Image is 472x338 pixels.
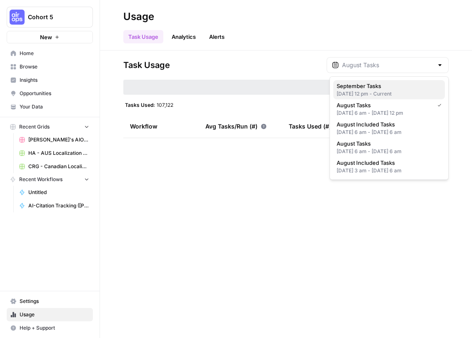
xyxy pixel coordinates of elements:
span: [PERSON_NAME]'s AIO optimized Link to Text Fragment Grid [28,136,89,144]
input: August Tasks [342,61,433,69]
div: Usage [123,10,154,23]
button: New [7,31,93,43]
span: Untitled [28,189,89,196]
span: Task Usage [123,59,170,71]
span: HA - AUS Localization & Quality Check [28,149,89,157]
div: [DATE] 3 am - [DATE] 6 am [337,167,442,174]
span: Insights [20,76,89,84]
div: [DATE] 6 am - [DATE] 6 am [337,129,442,136]
span: 107,122 [157,101,173,108]
button: Recent Workflows [7,173,93,186]
span: August Tasks [337,101,431,109]
a: Browse [7,60,93,73]
span: August Included Tasks [337,159,438,167]
span: Your Data [20,103,89,111]
a: Analytics [167,30,201,43]
div: Workflow [130,115,192,138]
span: Home [20,50,89,57]
a: Untitled [15,186,93,199]
div: Avg Tasks/Run (#) [205,115,267,138]
span: Recent Workflows [19,176,62,183]
a: AI-Citation Tracking ([PERSON_NAME]) [15,199,93,212]
a: Alerts [204,30,230,43]
span: August Included Tasks [337,120,438,129]
span: Cohort 5 [28,13,78,21]
span: Settings [20,298,89,305]
span: Opportunities [20,90,89,97]
button: Recent Grids [7,121,93,133]
span: Usage [20,311,89,318]
a: Task Usage [123,30,163,43]
span: Help + Support [20,324,89,332]
div: [DATE] 6 am - [DATE] 12 pm [337,109,442,117]
button: Help + Support [7,321,93,335]
span: AI-Citation Tracking ([PERSON_NAME]) [28,202,89,209]
div: [DATE] 6 am - [DATE] 6 am [337,148,442,155]
span: Recent Grids [19,123,50,131]
span: Browse [20,63,89,71]
a: Settings [7,295,93,308]
button: Workspace: Cohort 5 [7,7,93,28]
a: HA - AUS Localization & Quality Check [15,146,93,160]
a: Usage [7,308,93,321]
a: Insights [7,73,93,87]
a: Opportunities [7,87,93,100]
span: August Tasks [337,139,438,148]
img: Cohort 5 Logo [10,10,25,25]
span: New [40,33,52,41]
a: Your Data [7,100,93,114]
span: Tasks Used: [125,101,155,108]
a: Home [7,47,93,60]
span: CRG - Canadian Localization & Quality Check [28,163,89,170]
div: Tasks Used (#) [289,115,347,138]
div: [DATE] 12 pm - Current [337,90,442,98]
a: [PERSON_NAME]'s AIO optimized Link to Text Fragment Grid [15,133,93,146]
span: September Tasks [337,82,438,90]
a: CRG - Canadian Localization & Quality Check [15,160,93,173]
